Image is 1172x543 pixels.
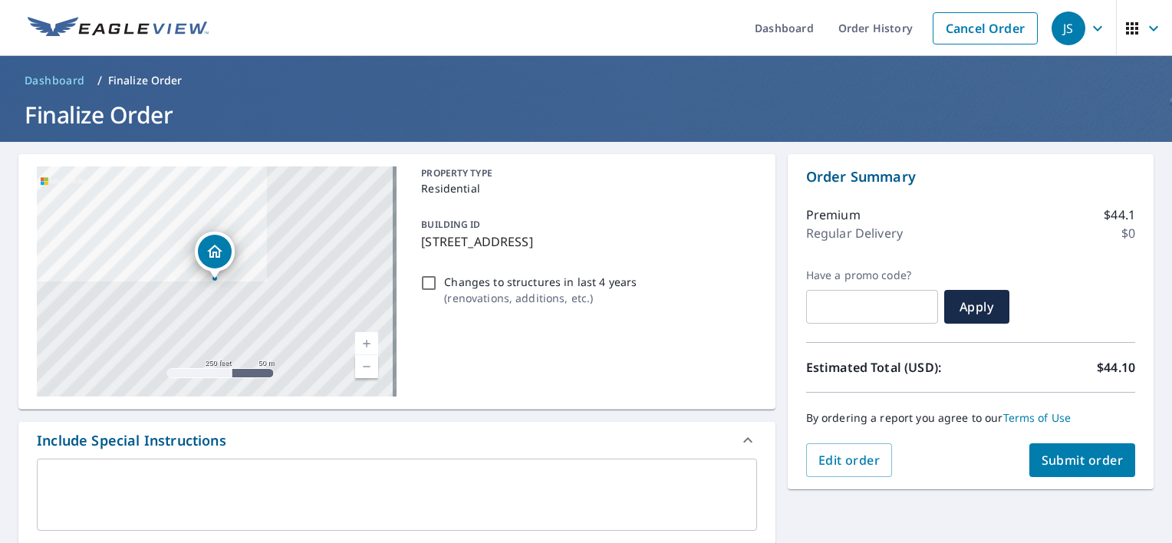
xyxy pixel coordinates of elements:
[1042,452,1124,469] span: Submit order
[108,73,183,88] p: Finalize Order
[28,17,209,40] img: EV Logo
[25,73,85,88] span: Dashboard
[806,224,903,242] p: Regular Delivery
[18,422,775,459] div: Include Special Instructions
[1052,12,1085,45] div: JS
[1097,358,1135,377] p: $44.10
[806,358,971,377] p: Estimated Total (USD):
[421,166,750,180] p: PROPERTY TYPE
[355,355,378,378] a: Current Level 17, Zoom Out
[355,332,378,355] a: Current Level 17, Zoom In
[18,68,1154,93] nav: breadcrumb
[1121,224,1135,242] p: $0
[18,68,91,93] a: Dashboard
[444,290,637,306] p: ( renovations, additions, etc. )
[806,411,1135,425] p: By ordering a report you agree to our
[421,180,750,196] p: Residential
[1003,410,1072,425] a: Terms of Use
[37,430,226,451] div: Include Special Instructions
[933,12,1038,44] a: Cancel Order
[421,232,750,251] p: [STREET_ADDRESS]
[97,71,102,90] li: /
[956,298,997,315] span: Apply
[18,99,1154,130] h1: Finalize Order
[195,232,235,279] div: Dropped pin, building 1, Residential property, 2831 W 27th Ave Denver, CO 80211
[806,166,1135,187] p: Order Summary
[444,274,637,290] p: Changes to structures in last 4 years
[421,218,480,231] p: BUILDING ID
[1104,206,1135,224] p: $44.1
[806,443,893,477] button: Edit order
[806,268,938,282] label: Have a promo code?
[806,206,861,224] p: Premium
[944,290,1009,324] button: Apply
[818,452,881,469] span: Edit order
[1029,443,1136,477] button: Submit order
